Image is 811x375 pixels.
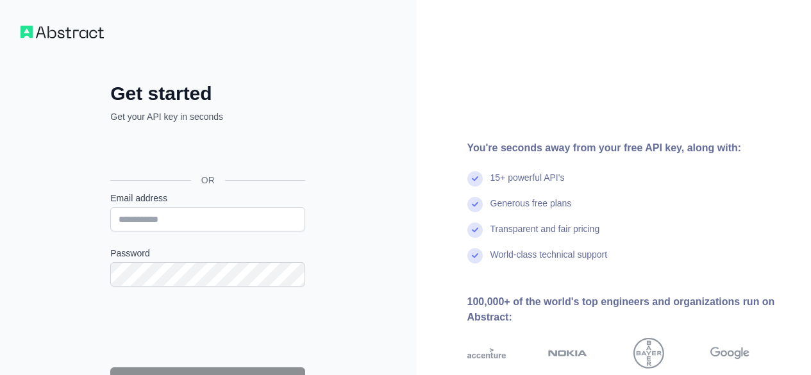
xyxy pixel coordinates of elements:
img: check mark [467,248,483,263]
div: You're seconds away from your free API key, along with: [467,140,791,156]
label: Password [110,247,305,260]
img: accenture [467,338,506,369]
img: bayer [633,338,664,369]
div: Generous free plans [490,197,572,222]
img: check mark [467,197,483,212]
div: World-class technical support [490,248,608,274]
p: Get your API key in seconds [110,110,305,123]
iframe: reCAPTCHA [110,302,305,352]
img: check mark [467,222,483,238]
h2: Get started [110,82,305,105]
img: google [710,338,749,369]
span: OR [191,174,225,187]
img: nokia [548,338,587,369]
iframe: Sign in with Google Button [104,137,309,165]
img: check mark [467,171,483,187]
div: 100,000+ of the world's top engineers and organizations run on Abstract: [467,294,791,325]
div: Transparent and fair pricing [490,222,600,248]
img: Workflow [21,26,104,38]
div: 15+ powerful API's [490,171,565,197]
label: Email address [110,192,305,204]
